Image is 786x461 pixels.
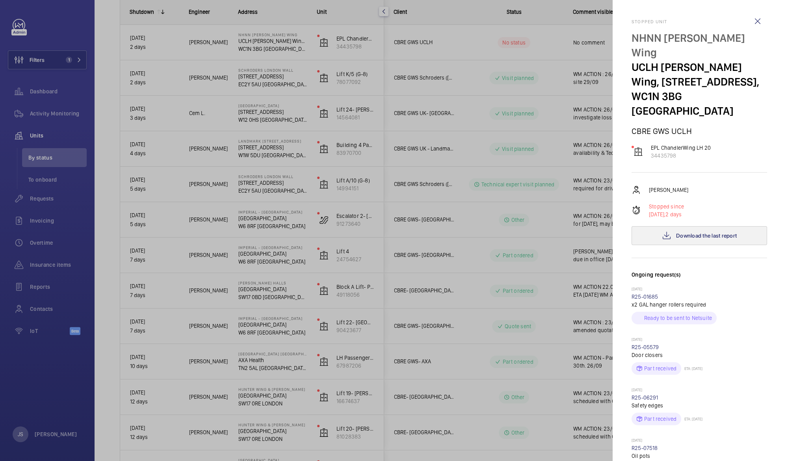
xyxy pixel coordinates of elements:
[644,364,676,372] p: Part received
[632,445,658,451] a: R25-07518
[632,294,658,300] a: R25-01685
[632,271,767,286] h3: Ongoing request(s)
[681,416,702,421] p: ETA: [DATE]
[632,126,767,136] p: CBRE GWS UCLH
[676,232,737,239] span: Download the last report
[651,144,711,152] p: EPL ChandlerWing LH 20
[632,452,767,460] p: Oil pots
[649,203,684,210] p: Stopped since
[632,286,767,293] p: [DATE]
[632,31,767,60] p: NHNN [PERSON_NAME] Wing
[632,394,658,401] a: R25-06291
[632,226,767,245] button: Download the last report
[651,152,711,160] p: 34435798
[649,186,688,194] p: [PERSON_NAME]
[649,210,684,218] p: 2 days
[632,301,767,309] p: x2 GAL hanger rollers required
[632,387,767,394] p: [DATE]
[634,147,643,156] img: elevator.svg
[632,351,767,359] p: Door closers
[649,211,665,217] span: [DATE],
[632,60,767,89] p: UCLH [PERSON_NAME] Wing, [STREET_ADDRESS],
[644,314,712,322] p: Ready to be sent to Netsuite
[632,438,767,444] p: [DATE]
[632,402,767,409] p: Safety edges
[632,337,767,343] p: [DATE]
[632,19,767,24] h2: Stopped unit
[681,366,702,371] p: ETA: [DATE]
[632,344,659,350] a: R25-05579
[632,89,767,118] p: WC1N 3BG [GEOGRAPHIC_DATA]
[644,415,676,423] p: Part received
